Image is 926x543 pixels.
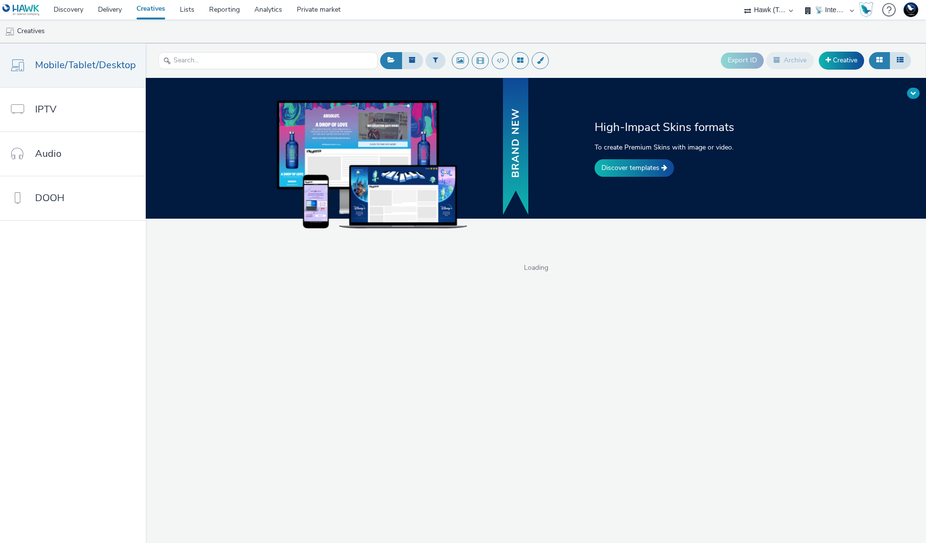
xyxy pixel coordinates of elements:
span: Loading [146,263,926,273]
button: Grid [869,52,890,69]
img: mobile [5,27,15,37]
button: Archive [766,52,814,69]
input: Search... [158,52,378,69]
a: Hawk Academy [859,2,877,18]
img: undefined Logo [2,4,40,16]
button: Table [889,52,911,69]
a: Discover templates [595,159,674,177]
img: example of skins on dekstop, tablet and mobile devices [277,100,467,228]
button: Export ID [721,53,764,68]
span: IPTV [35,102,57,116]
p: To create Premium Skins with image or video. [595,142,785,152]
a: Creative [819,52,864,69]
img: Support Hawk [904,2,918,17]
img: Hawk Academy [859,2,873,18]
img: banner with new text [501,76,530,217]
span: DOOH [35,191,64,205]
span: Audio [35,147,61,161]
h2: High-Impact Skins formats [595,119,785,135]
span: Mobile/Tablet/Desktop [35,58,136,72]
